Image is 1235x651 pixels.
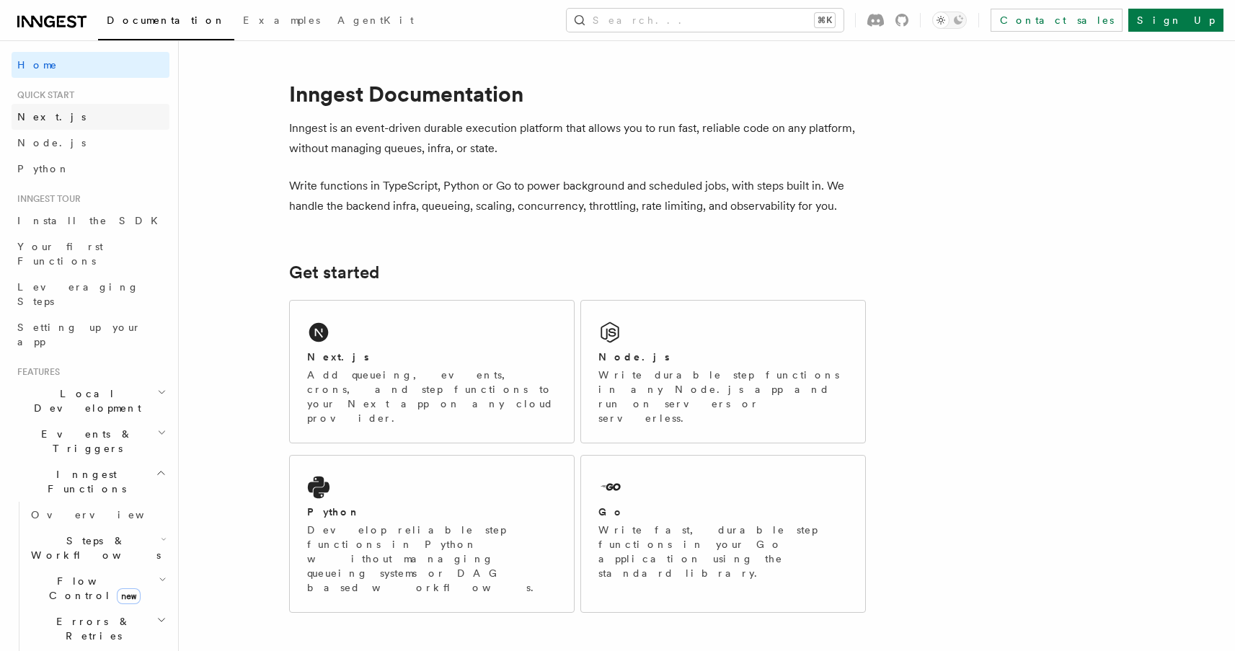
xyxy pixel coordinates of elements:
[598,368,848,425] p: Write durable step functions in any Node.js app and run on servers or serverless.
[17,322,141,347] span: Setting up your app
[991,9,1123,32] a: Contact sales
[289,81,866,107] h1: Inngest Documentation
[17,58,58,72] span: Home
[17,137,86,149] span: Node.js
[25,568,169,608] button: Flow Controlnew
[31,509,180,521] span: Overview
[598,505,624,519] h2: Go
[12,274,169,314] a: Leveraging Steps
[25,574,159,603] span: Flow Control
[567,9,844,32] button: Search...⌘K
[12,89,74,101] span: Quick start
[289,118,866,159] p: Inngest is an event-driven durable execution platform that allows you to run fast, reliable code ...
[12,193,81,205] span: Inngest tour
[289,262,379,283] a: Get started
[107,14,226,26] span: Documentation
[12,52,169,78] a: Home
[12,104,169,130] a: Next.js
[1128,9,1223,32] a: Sign Up
[289,300,575,443] a: Next.jsAdd queueing, events, crons, and step functions to your Next app on any cloud provider.
[580,455,866,613] a: GoWrite fast, durable step functions in your Go application using the standard library.
[12,427,157,456] span: Events & Triggers
[307,350,369,364] h2: Next.js
[12,314,169,355] a: Setting up your app
[598,350,670,364] h2: Node.js
[17,215,167,226] span: Install the SDK
[12,234,169,274] a: Your first Functions
[25,533,161,562] span: Steps & Workflows
[932,12,967,29] button: Toggle dark mode
[815,13,835,27] kbd: ⌘K
[17,111,86,123] span: Next.js
[234,4,329,39] a: Examples
[580,300,866,443] a: Node.jsWrite durable step functions in any Node.js app and run on servers or serverless.
[25,608,169,649] button: Errors & Retries
[307,368,557,425] p: Add queueing, events, crons, and step functions to your Next app on any cloud provider.
[329,4,422,39] a: AgentKit
[25,528,169,568] button: Steps & Workflows
[12,156,169,182] a: Python
[17,281,139,307] span: Leveraging Steps
[17,241,103,267] span: Your first Functions
[17,163,70,174] span: Python
[12,461,169,502] button: Inngest Functions
[117,588,141,604] span: new
[12,381,169,421] button: Local Development
[25,614,156,643] span: Errors & Retries
[289,176,866,216] p: Write functions in TypeScript, Python or Go to power background and scheduled jobs, with steps bu...
[289,455,575,613] a: PythonDevelop reliable step functions in Python without managing queueing systems or DAG based wo...
[12,208,169,234] a: Install the SDK
[307,505,360,519] h2: Python
[12,366,60,378] span: Features
[243,14,320,26] span: Examples
[598,523,848,580] p: Write fast, durable step functions in your Go application using the standard library.
[12,467,156,496] span: Inngest Functions
[12,130,169,156] a: Node.js
[337,14,414,26] span: AgentKit
[12,386,157,415] span: Local Development
[12,421,169,461] button: Events & Triggers
[307,523,557,595] p: Develop reliable step functions in Python without managing queueing systems or DAG based workflows.
[98,4,234,40] a: Documentation
[25,502,169,528] a: Overview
